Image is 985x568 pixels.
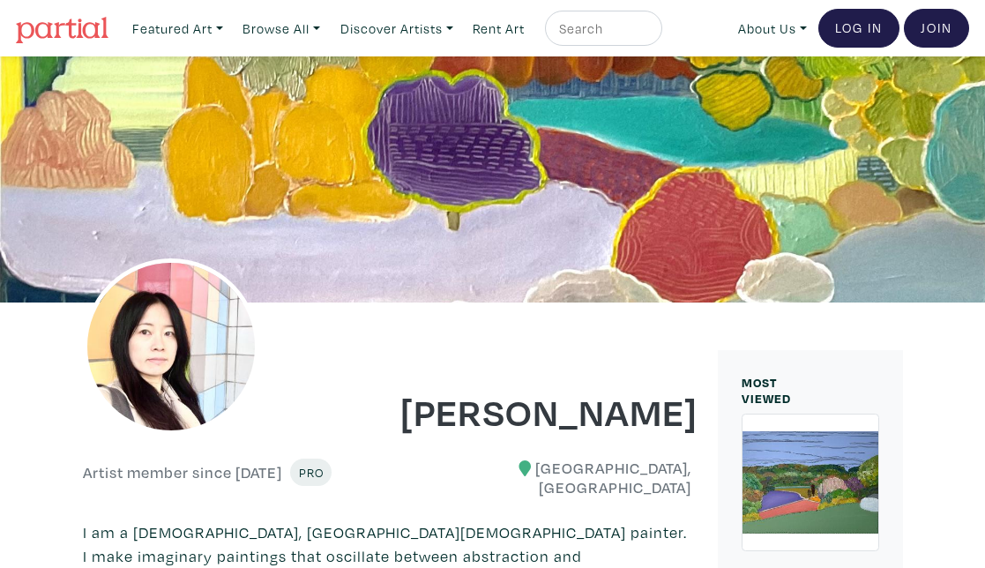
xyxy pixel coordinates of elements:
[818,9,899,48] a: Log In
[298,464,324,481] span: Pro
[465,11,533,47] a: Rent Art
[400,387,691,435] h1: [PERSON_NAME]
[83,258,259,435] img: phpThumb.php
[235,11,328,47] a: Browse All
[742,374,791,407] small: MOST VIEWED
[904,9,969,48] a: Join
[557,18,645,40] input: Search
[332,11,461,47] a: Discover Artists
[400,459,691,497] h6: [GEOGRAPHIC_DATA], [GEOGRAPHIC_DATA]
[730,11,815,47] a: About Us
[83,463,282,482] h6: Artist member since [DATE]
[124,11,231,47] a: Featured Art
